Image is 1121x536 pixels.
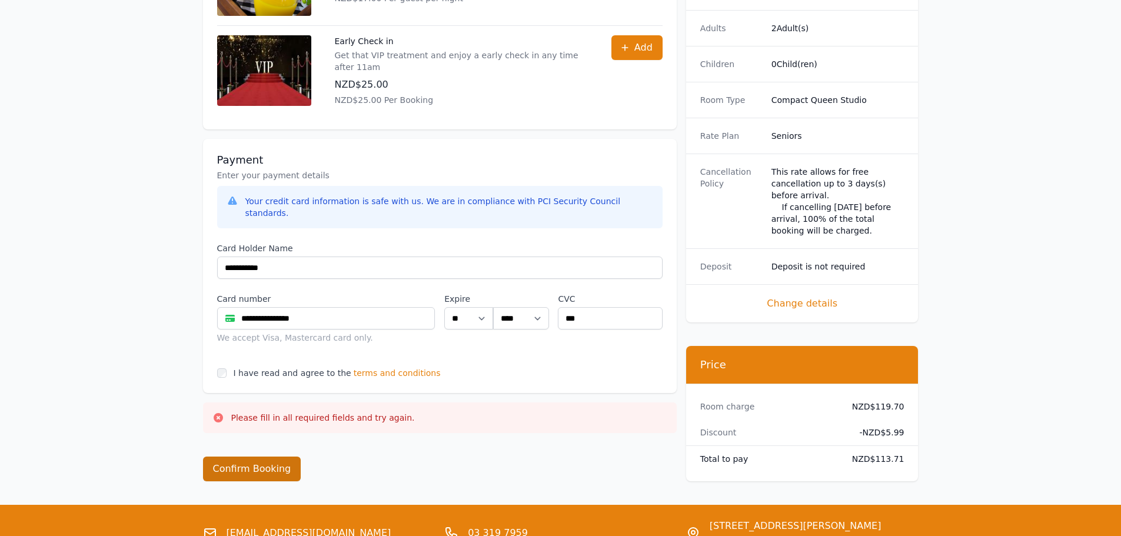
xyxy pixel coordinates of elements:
[710,519,892,533] span: [STREET_ADDRESS][PERSON_NAME]
[217,153,663,167] h3: Payment
[634,41,653,55] span: Add
[843,453,904,465] dd: NZD$113.71
[771,166,904,237] div: This rate allows for free cancellation up to 3 days(s) before arrival. If cancelling [DATE] befor...
[493,293,548,305] label: .
[335,78,588,92] p: NZD$25.00
[771,94,904,106] dd: Compact Queen Studio
[700,427,833,438] dt: Discount
[700,94,762,106] dt: Room Type
[234,368,351,378] label: I have read and agree to the
[700,130,762,142] dt: Rate Plan
[335,49,588,73] p: Get that VIP treatment and enjoy a early check in any time after 11am
[335,35,588,47] p: Early Check in
[700,358,904,372] h3: Price
[771,58,904,70] dd: 0 Child(ren)
[700,58,762,70] dt: Children
[700,401,833,412] dt: Room charge
[558,293,662,305] label: CVC
[700,261,762,272] dt: Deposit
[843,427,904,438] dd: - NZD$5.99
[217,169,663,181] p: Enter your payment details
[217,242,663,254] label: Card Holder Name
[700,297,904,311] span: Change details
[611,35,663,60] button: Add
[245,195,653,219] div: Your credit card information is safe with us. We are in compliance with PCI Security Council stan...
[444,293,493,305] label: Expire
[700,453,833,465] dt: Total to pay
[231,412,415,424] p: Please fill in all required fields and try again.
[771,130,904,142] dd: Seniors
[700,166,762,237] dt: Cancellation Policy
[217,332,435,344] div: We accept Visa, Mastercard card only.
[335,94,588,106] p: NZD$25.00 Per Booking
[203,457,301,481] button: Confirm Booking
[843,401,904,412] dd: NZD$119.70
[217,35,311,106] img: Early Check in
[354,367,441,379] span: terms and conditions
[771,261,904,272] dd: Deposit is not required
[217,293,435,305] label: Card number
[771,22,904,34] dd: 2 Adult(s)
[700,22,762,34] dt: Adults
